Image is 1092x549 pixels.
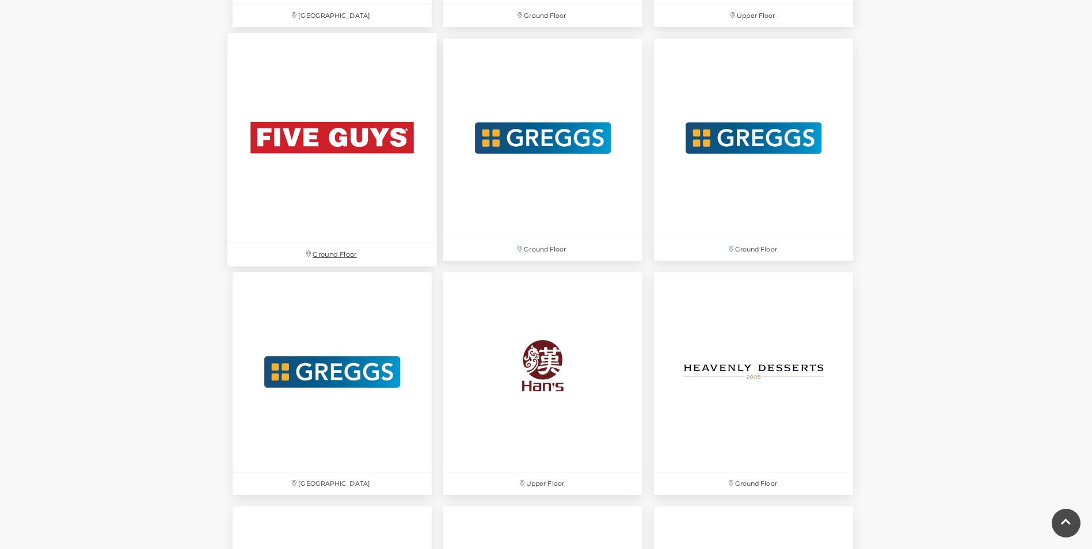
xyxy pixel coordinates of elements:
p: Ground Floor [654,472,853,495]
a: Ground Floor [221,27,443,273]
p: [GEOGRAPHIC_DATA] [233,5,432,27]
a: Ground Floor [437,33,648,266]
a: Ground Floor [648,33,859,266]
a: [GEOGRAPHIC_DATA] [227,266,437,500]
a: Ground Floor [648,266,859,500]
p: Upper Floor [654,5,853,27]
p: Ground Floor [654,238,853,261]
p: Ground Floor [443,5,642,27]
p: [GEOGRAPHIC_DATA] [233,472,432,495]
p: Ground Floor [227,243,437,266]
a: Upper Floor [437,266,648,500]
p: Ground Floor [443,238,642,261]
p: Upper Floor [443,472,642,495]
